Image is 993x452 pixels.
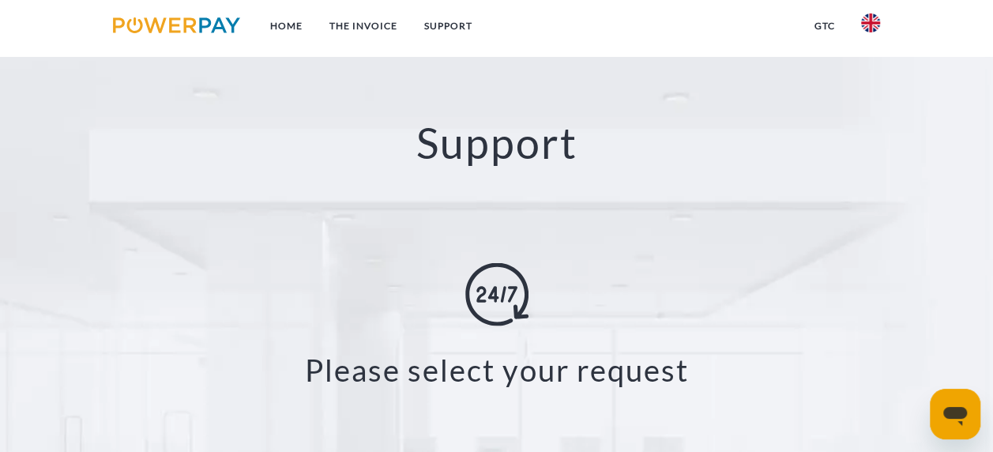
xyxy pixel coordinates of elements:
img: en [861,13,880,32]
iframe: Schaltfläche zum Öffnen des Messaging-Fensters [930,389,980,439]
a: Support [411,12,486,40]
img: logo-powerpay.svg [113,17,240,33]
a: THE INVOICE [316,12,411,40]
a: GTC [800,12,848,40]
h2: Support [50,116,943,169]
h3: Please select your request [70,351,923,389]
img: online-shopping.svg [465,262,528,326]
a: Home [257,12,316,40]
